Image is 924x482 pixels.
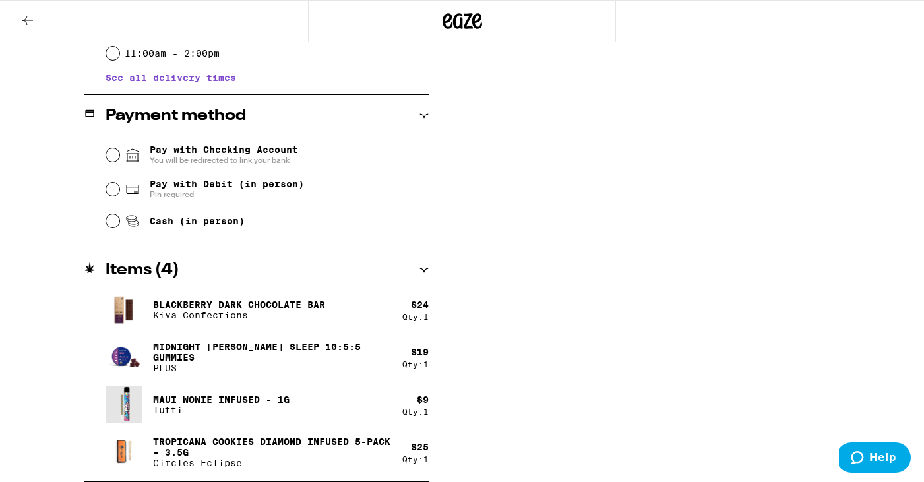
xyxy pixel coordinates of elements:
p: Blackberry Dark Chocolate Bar [153,299,325,310]
p: Tutti [153,405,290,415]
div: Qty: 1 [402,455,429,464]
div: $ 24 [411,299,429,310]
h2: Items ( 4 ) [106,262,179,278]
p: Tropicana Cookies Diamond Infused 5-Pack - 3.5g [153,437,392,458]
p: Midnight [PERSON_NAME] SLEEP 10:5:5 Gummies [153,342,392,363]
p: Kiva Confections [153,310,325,320]
button: See all delivery times [106,73,236,82]
div: $ 9 [417,394,429,405]
div: Qty: 1 [402,313,429,321]
span: Cash (in person) [150,216,245,226]
span: Pin required [150,189,304,200]
img: PLUS - Midnight Berry SLEEP 10:5:5 Gummies [106,339,142,376]
img: Tutti - Maui Wowie Infused - 1g [106,386,142,423]
span: You will be redirected to link your bank [150,155,298,166]
div: $ 19 [411,347,429,357]
span: Pay with Debit (in person) [150,179,304,189]
img: Kiva Confections - Blackberry Dark Chocolate Bar [106,291,142,328]
label: 11:00am - 2:00pm [125,48,220,59]
p: PLUS [153,363,392,373]
p: Maui Wowie Infused - 1g [153,394,290,405]
img: Circles Eclipse - Tropicana Cookies Diamond Infused 5-Pack - 3.5g [106,434,142,471]
iframe: Opens a widget where you can find more information [839,442,911,475]
p: Circles Eclipse [153,458,392,468]
span: Pay with Checking Account [150,144,298,166]
h2: Payment method [106,108,246,124]
div: $ 25 [411,442,429,452]
div: Qty: 1 [402,360,429,369]
div: Qty: 1 [402,407,429,416]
